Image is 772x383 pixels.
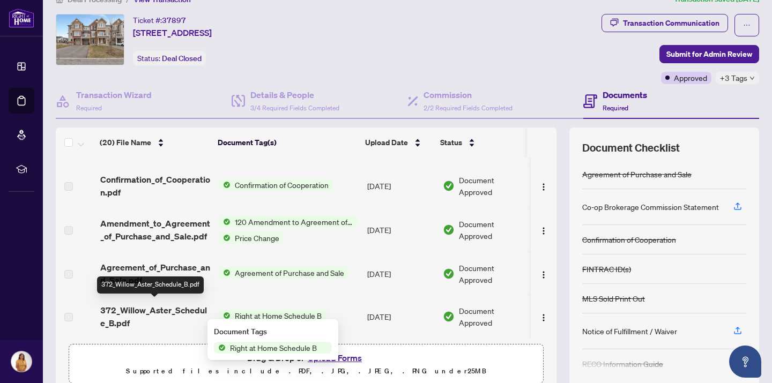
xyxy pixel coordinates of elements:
span: 3/4 Required Fields Completed [250,104,339,112]
button: Open asap [729,346,761,378]
img: Document Status [443,311,455,322]
button: Logo [535,308,552,325]
img: Status Icon [214,342,226,354]
span: Right at Home Schedule B [226,342,321,354]
img: Status Icon [219,267,231,279]
div: Agreement of Purchase and Sale [582,168,692,180]
div: FINTRAC ID(s) [582,263,631,275]
span: ellipsis [743,21,751,29]
span: Deal Closed [162,54,202,63]
button: Logo [535,177,552,194]
span: (20) File Name [100,137,151,148]
div: Document Tags [214,326,332,337]
span: 120 Amendment to Agreement of Purchase and Sale [231,216,358,228]
th: Upload Date [361,127,436,157]
div: RECO Information Guide [582,358,663,370]
div: Ticket #: [133,14,186,26]
span: Document Approved [459,262,526,286]
span: Document Approved [459,218,526,242]
h4: Transaction Wizard [76,88,152,101]
th: Status [436,127,527,157]
img: Status Icon [219,216,231,228]
span: Submit for Admin Review [666,46,752,63]
p: Supported files include .PDF, .JPG, .JPEG, .PNG under 25 MB [76,365,537,378]
div: Transaction Communication [623,14,719,32]
button: Transaction Communication [602,14,728,32]
span: Confirmation_of_Cooperation.pdf [100,173,211,199]
span: Document Approved [459,174,526,198]
span: Drag & Drop or [247,351,365,365]
td: [DATE] [363,207,439,252]
td: [DATE] [363,252,439,295]
span: +3 Tags [720,72,747,84]
span: 2/2 Required Fields Completed [424,104,513,112]
button: Logo [535,265,552,282]
th: Document Tag(s) [213,127,361,157]
span: Approved [674,72,707,84]
button: Submit for Admin Review [659,45,759,63]
img: Document Status [443,224,455,236]
span: Document Approved [459,305,526,328]
span: Price Change [231,232,284,244]
span: Upload Date [365,137,408,148]
h4: Documents [603,88,647,101]
span: Confirmation of Cooperation [231,179,333,191]
img: Status Icon [219,232,231,244]
th: (20) File Name [95,127,213,157]
button: Upload Forms [305,351,365,365]
button: Status IconConfirmation of Cooperation [219,179,333,191]
span: Required [603,104,628,112]
img: IMG-X12087856_1.jpg [56,14,124,65]
img: Logo [539,227,548,235]
img: logo [9,8,34,28]
span: down [749,76,755,81]
span: Agreement of Purchase and Sale [231,267,348,279]
h4: Details & People [250,88,339,101]
span: 37897 [162,16,186,25]
img: Status Icon [219,179,231,191]
span: Agreement_of_Purchase_and_Sale.pdf [100,261,211,287]
div: 372_Willow_Aster_Schedule_B.pdf [97,276,204,294]
div: Co-op Brokerage Commission Statement [582,201,719,213]
img: Document Status [443,268,455,280]
td: [DATE] [363,295,439,338]
img: Logo [539,271,548,279]
span: Status [440,137,462,148]
button: Logo [535,221,552,238]
img: Status Icon [219,310,231,321]
span: 372_Willow_Aster_Schedule_B.pdf [100,304,211,329]
img: Logo [539,313,548,322]
button: Status Icon120 Amendment to Agreement of Purchase and SaleStatus IconPrice Change [219,216,358,244]
span: Right at Home Schedule B [231,310,326,321]
div: Confirmation of Cooperation [582,234,676,245]
div: Status: [133,51,206,65]
span: Document Checklist [582,140,680,155]
img: Profile Icon [11,351,32,372]
div: Notice of Fulfillment / Waiver [582,325,677,337]
button: Status IconRight at Home Schedule B [219,310,326,321]
td: [DATE] [363,164,439,207]
div: MLS Sold Print Out [582,292,645,304]
span: Amendment_to_Agreement_of_Purchase_and_Sale.pdf [100,217,211,243]
span: Required [76,104,102,112]
span: [STREET_ADDRESS] [133,26,212,39]
img: Logo [539,183,548,191]
h4: Commission [424,88,513,101]
img: Document Status [443,180,455,192]
button: Status IconAgreement of Purchase and Sale [219,267,348,279]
